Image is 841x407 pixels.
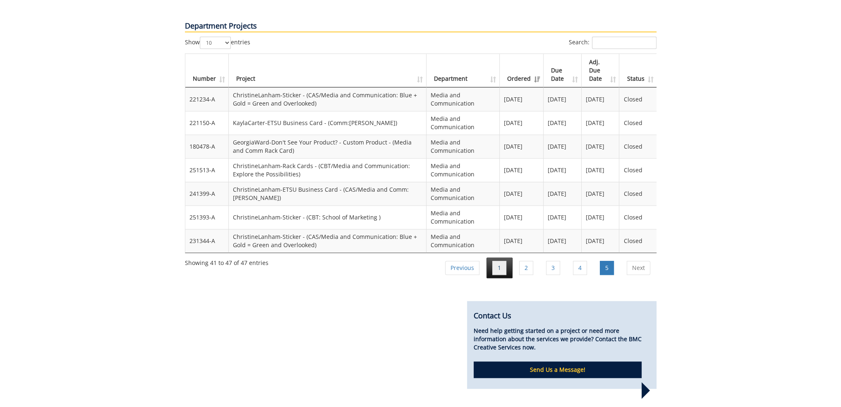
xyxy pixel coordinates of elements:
td: [DATE] [582,205,620,229]
input: Search: [592,36,657,49]
a: Previous [445,261,479,275]
td: [DATE] [500,111,544,135]
td: [DATE] [500,205,544,229]
td: [DATE] [500,135,544,158]
td: Media and Communication [426,135,500,158]
td: Media and Communication [426,205,500,229]
th: Adj. Due Date: activate to sort column ascending [582,54,620,87]
td: ChristineLanham-Sticker - (CAS/Media and Communication: Blue + Gold = Green and Overlooked) [229,87,426,111]
a: Send Us a Message! [474,366,642,373]
td: ChristineLanham-Sticker - (CBT: School of Marketing ) [229,205,426,229]
a: 4 [573,261,587,275]
td: Media and Communication [426,111,500,135]
td: Closed [619,229,657,253]
a: 2 [519,261,533,275]
td: 180478-A [185,135,229,158]
td: Closed [619,158,657,182]
td: Media and Communication [426,182,500,205]
th: Status: activate to sort column ascending [619,54,657,87]
th: Ordered: activate to sort column ascending [500,54,544,87]
td: Media and Communication [426,158,500,182]
td: [DATE] [544,87,582,111]
td: Closed [619,135,657,158]
div: Showing 41 to 47 of 47 entries [185,255,268,267]
h4: Contact Us [474,312,650,320]
th: Project: activate to sort column ascending [229,54,426,87]
select: Showentries [200,36,231,49]
td: ChristineLanham-ETSU Business Card - (CAS/Media and Comm: [PERSON_NAME]) [229,182,426,205]
td: Closed [619,182,657,205]
th: Number: activate to sort column ascending [185,54,229,87]
p: Need help getting started on a project or need more information about the services we provide? Co... [474,327,650,352]
td: 231344-A [185,229,229,253]
td: GeorgiaWard-Don't See Your Product? - Custom Product - (Media and Comm Rack Card) [229,135,426,158]
a: 3 [546,261,560,275]
a: 1 [492,261,506,275]
td: Closed [619,111,657,135]
p: Department Projects [185,21,657,32]
td: ChristineLanham-Sticker - (CAS/Media and Communication: Blue + Gold = Green and Overlooked) [229,229,426,253]
td: Closed [619,87,657,111]
td: [DATE] [544,205,582,229]
td: [DATE] [582,135,620,158]
td: 221150-A [185,111,229,135]
td: [DATE] [582,87,620,111]
td: [DATE] [544,135,582,158]
th: Department: activate to sort column ascending [426,54,500,87]
td: [DATE] [582,111,620,135]
td: [DATE] [500,158,544,182]
td: 221234-A [185,87,229,111]
td: [DATE] [500,229,544,253]
td: [DATE] [544,229,582,253]
td: [DATE] [582,182,620,205]
td: Closed [619,205,657,229]
td: Media and Communication [426,229,500,253]
a: 5 [600,261,614,275]
td: [DATE] [582,158,620,182]
td: ChristineLanham-Rack Cards - (CBT/Media and Communication: Explore the Possibilities) [229,158,426,182]
td: 241399-A [185,182,229,205]
label: Search: [569,36,657,49]
td: [DATE] [500,182,544,205]
td: [DATE] [544,111,582,135]
td: [DATE] [544,158,582,182]
td: 251513-A [185,158,229,182]
td: [DATE] [500,87,544,111]
td: [DATE] [582,229,620,253]
td: Media and Communication [426,87,500,111]
p: Send Us a Message! [474,361,642,378]
label: Show entries [185,36,250,49]
td: [DATE] [544,182,582,205]
th: Due Date: activate to sort column ascending [544,54,582,87]
td: 251393-A [185,205,229,229]
a: Next [627,261,650,275]
td: KaylaCarter-ETSU Business Card - (Comm:[PERSON_NAME]) [229,111,426,135]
